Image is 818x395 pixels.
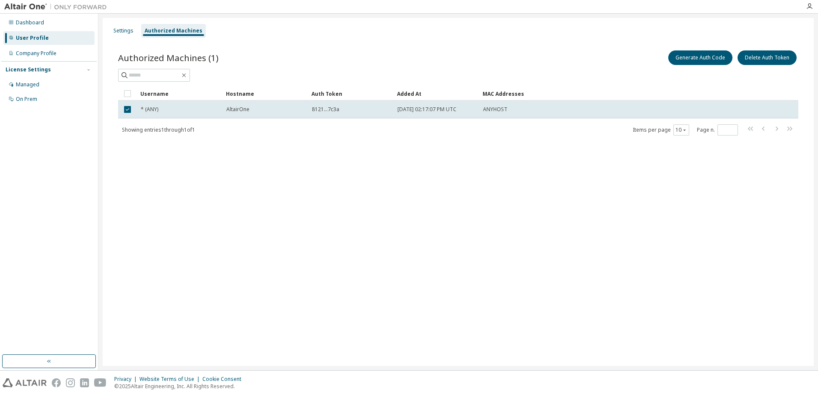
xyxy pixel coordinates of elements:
[16,50,56,57] div: Company Profile
[226,87,305,100] div: Hostname
[312,106,339,113] span: 8121...7c3a
[226,106,249,113] span: AltairOne
[3,378,47,387] img: altair_logo.svg
[113,27,133,34] div: Settings
[80,378,89,387] img: linkedin.svg
[16,96,37,103] div: On Prem
[483,106,507,113] span: ANYHOST
[697,124,738,136] span: Page n.
[94,378,107,387] img: youtube.svg
[633,124,689,136] span: Items per page
[141,106,158,113] span: * (ANY)
[139,376,202,383] div: Website Terms of Use
[118,52,219,64] span: Authorized Machines (1)
[140,87,219,100] div: Username
[397,106,456,113] span: [DATE] 02:17:07 PM UTC
[483,87,708,100] div: MAC Addresses
[52,378,61,387] img: facebook.svg
[145,27,202,34] div: Authorized Machines
[16,81,39,88] div: Managed
[16,19,44,26] div: Dashboard
[114,376,139,383] div: Privacy
[738,50,797,65] button: Delete Auth Token
[311,87,390,100] div: Auth Token
[122,126,195,133] span: Showing entries 1 through 1 of 1
[676,127,687,133] button: 10
[66,378,75,387] img: instagram.svg
[397,87,476,100] div: Added At
[114,383,246,390] p: © 2025 Altair Engineering, Inc. All Rights Reserved.
[4,3,111,11] img: Altair One
[202,376,246,383] div: Cookie Consent
[6,66,51,73] div: License Settings
[668,50,732,65] button: Generate Auth Code
[16,35,49,41] div: User Profile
